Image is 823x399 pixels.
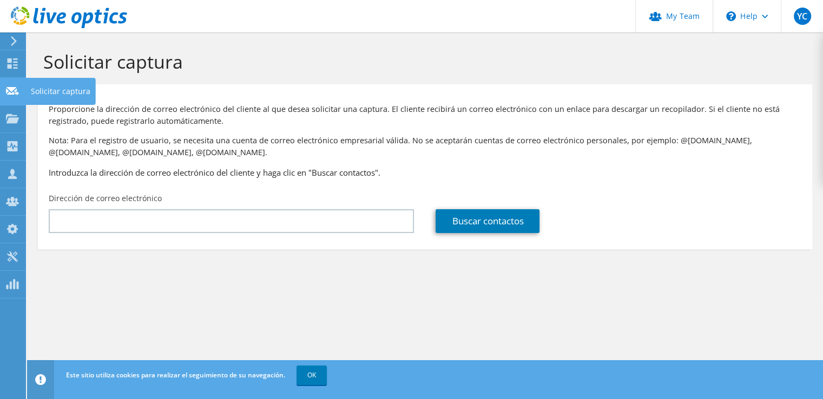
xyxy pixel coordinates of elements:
div: Solicitar captura [25,78,96,105]
label: Dirección de correo electrónico [49,193,162,204]
p: Nota: Para el registro de usuario, se necesita una cuenta de correo electrónico empresarial válid... [49,135,801,158]
h3: Introduzca la dirección de correo electrónico del cliente y haga clic en "Buscar contactos". [49,167,801,178]
a: OK [297,365,327,385]
svg: \n [726,11,736,21]
span: YC [794,8,811,25]
span: Este sitio utiliza cookies para realizar el seguimiento de su navegación. [66,370,285,380]
a: Buscar contactos [436,209,539,233]
h1: Solicitar captura [43,50,801,73]
p: Proporcione la dirección de correo electrónico del cliente al que desea solicitar una captura. El... [49,103,801,127]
